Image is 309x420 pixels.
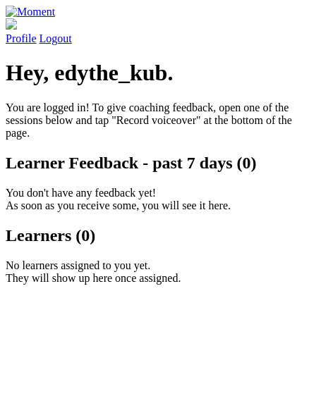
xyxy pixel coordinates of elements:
p: No learners assigned to you yet. They will show up here once assigned. [6,259,303,285]
img: Moment [6,6,55,18]
p: You don't have any feedback yet! As soon as you receive some, you will see it here. [6,187,303,212]
a: Logout [40,32,72,44]
h2: Learners (0) [6,226,303,245]
h2: Learner Feedback - past 7 days (0) [6,154,303,173]
h1: Hey, edythe_kub. [6,60,303,86]
img: default_avatar-b4e2223d03051bc43aaaccfb402a43260a3f17acc7fafc1603fdf008d6cba3c9.png [6,18,17,30]
a: Profile [6,18,303,44]
p: You are logged in! To give coaching feedback, open one of the sessions below and tap "Record voic... [6,101,303,140]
